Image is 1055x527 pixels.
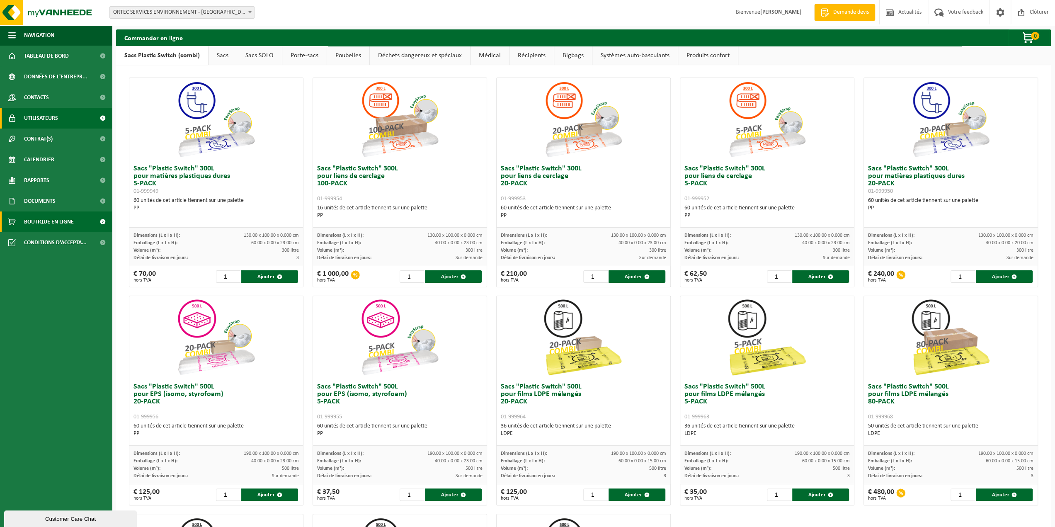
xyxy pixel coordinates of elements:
[501,196,526,202] span: 01-999953
[501,255,555,260] span: Délai de livraison en jours:
[501,488,527,501] div: € 125,00
[868,459,912,464] span: Emballage (L x l x H):
[976,270,1033,283] button: Ajouter
[501,270,527,283] div: € 210,00
[133,466,160,471] span: Volume (m³):
[868,255,922,260] span: Délai de livraison en jours:
[986,240,1033,245] span: 40.00 x 0.00 x 20.00 cm
[725,296,808,379] img: 01-999963
[175,78,257,161] img: 01-999949
[237,46,282,65] a: Sacs SOLO
[317,233,364,238] span: Dimensions (L x l x H):
[241,488,298,501] button: Ajouter
[471,46,509,65] a: Médical
[868,188,893,194] span: 01-999950
[611,451,666,456] span: 190.00 x 100.00 x 0.000 cm
[317,430,483,437] div: PP
[425,270,482,283] button: Ajouter
[216,488,240,501] input: 1
[24,66,87,87] span: Données de l'entrepr...
[133,270,156,283] div: € 70,00
[456,474,483,478] span: Sur demande
[370,46,470,65] a: Déchets dangereux et spéciaux
[296,255,299,260] span: 3
[24,108,58,129] span: Utilisateurs
[609,270,665,283] button: Ajouter
[466,248,483,253] span: 300 litre
[795,233,850,238] span: 130.00 x 100.00 x 0.000 cm
[792,488,849,501] button: Ajouter
[435,459,483,464] span: 40.00 x 0.00 x 23.00 cm
[400,488,424,501] input: 1
[802,459,850,464] span: 60.00 x 0.00 x 15.00 cm
[501,233,547,238] span: Dimensions (L x l x H):
[24,211,74,232] span: Boutique en ligne
[282,248,299,253] span: 300 litre
[133,451,180,456] span: Dimensions (L x l x H):
[609,488,665,501] button: Ajouter
[317,255,371,260] span: Délai de livraison en jours:
[501,474,555,478] span: Délai de livraison en jours:
[244,233,299,238] span: 130.00 x 100.00 x 0.000 cm
[24,46,69,66] span: Tableau de bord
[767,488,791,501] input: 1
[684,488,707,501] div: € 35,00
[133,240,177,245] span: Emballage (L x l x H):
[868,248,895,253] span: Volume (m³):
[251,459,299,464] span: 40.00 x 0.00 x 23.00 cm
[317,248,344,253] span: Volume (m³):
[317,212,483,219] div: PP
[317,496,340,501] span: hors TVA
[649,466,666,471] span: 500 litre
[317,240,361,245] span: Emballage (L x l x H):
[649,248,666,253] span: 300 litre
[684,204,850,219] div: 60 unités de cet article tiennent sur une palette
[684,474,739,478] span: Délai de livraison en jours:
[501,466,528,471] span: Volume (m³):
[868,278,894,283] span: hors TVA
[400,270,424,283] input: 1
[684,165,850,202] h3: Sacs "Plastic Switch" 300L pour liens de cerclage 5-PACK
[831,8,871,17] span: Demande devis
[767,270,791,283] input: 1
[868,197,1033,212] div: 60 unités de cet article tiennent sur une palette
[725,78,808,161] img: 01-999952
[678,46,738,65] a: Produits confort
[4,509,138,527] iframe: chat widget
[795,451,850,456] span: 190.00 x 100.00 x 0.000 cm
[684,383,850,420] h3: Sacs "Plastic Switch" 500L pour films LDPE mélangés 5-PACK
[244,451,299,456] span: 190.00 x 100.00 x 0.000 cm
[1031,32,1039,40] span: 0
[427,233,483,238] span: 130.00 x 100.00 x 0.000 cm
[501,496,527,501] span: hors TVA
[317,196,342,202] span: 01-999954
[501,423,666,437] div: 36 unités de cet article tiennent sur une palette
[133,204,299,212] div: PP
[317,278,349,283] span: hors TVA
[611,233,666,238] span: 130.00 x 100.00 x 0.000 cm
[684,255,739,260] span: Délai de livraison en jours:
[133,496,160,501] span: hors TVA
[24,149,54,170] span: Calendrier
[501,430,666,437] div: LDPE
[133,414,158,420] span: 01-999956
[978,233,1033,238] span: 130.00 x 100.00 x 0.000 cm
[110,7,254,18] span: ORTEC SERVICES ENVIRONNEMENT - AMIENS
[978,451,1033,456] span: 190.00 x 100.00 x 0.000 cm
[583,270,608,283] input: 1
[868,496,894,501] span: hors TVA
[760,9,802,15] strong: [PERSON_NAME]
[509,46,554,65] a: Récipients
[358,78,441,161] img: 01-999954
[327,46,369,65] a: Poubelles
[684,240,728,245] span: Emballage (L x l x H):
[501,204,666,219] div: 60 unités de cet article tiennent sur une palette
[282,46,327,65] a: Porte-sacs
[501,451,547,456] span: Dimensions (L x l x H):
[133,255,188,260] span: Délai de livraison en jours:
[501,240,545,245] span: Emballage (L x l x H):
[466,466,483,471] span: 500 litre
[317,165,483,202] h3: Sacs "Plastic Switch" 300L pour liens de cerclage 100-PACK
[684,414,709,420] span: 01-999963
